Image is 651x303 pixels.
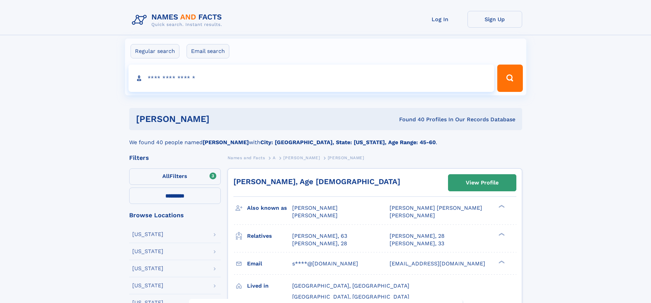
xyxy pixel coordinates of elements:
[283,155,320,160] span: [PERSON_NAME]
[129,155,221,161] div: Filters
[131,44,179,58] label: Regular search
[129,168,221,185] label: Filters
[233,177,400,186] a: [PERSON_NAME], Age [DEMOGRAPHIC_DATA]
[247,202,292,214] h3: Also known as
[467,11,522,28] a: Sign Up
[247,230,292,242] h3: Relatives
[390,240,444,247] a: [PERSON_NAME], 33
[292,205,338,211] span: [PERSON_NAME]
[132,266,163,271] div: [US_STATE]
[132,249,163,254] div: [US_STATE]
[128,65,494,92] input: search input
[292,232,347,240] a: [PERSON_NAME], 63
[390,232,445,240] a: [PERSON_NAME], 28
[136,115,304,123] h1: [PERSON_NAME]
[129,130,522,147] div: We found 40 people named with .
[328,155,364,160] span: [PERSON_NAME]
[162,173,169,179] span: All
[203,139,249,146] b: [PERSON_NAME]
[292,212,338,219] span: [PERSON_NAME]
[247,280,292,292] h3: Lived in
[132,283,163,288] div: [US_STATE]
[413,11,467,28] a: Log In
[273,155,276,160] span: A
[497,232,505,236] div: ❯
[390,212,435,219] span: [PERSON_NAME]
[466,175,499,191] div: View Profile
[497,260,505,264] div: ❯
[260,139,436,146] b: City: [GEOGRAPHIC_DATA], State: [US_STATE], Age Range: 45-60
[497,204,505,209] div: ❯
[292,283,409,289] span: [GEOGRAPHIC_DATA], [GEOGRAPHIC_DATA]
[187,44,229,58] label: Email search
[283,153,320,162] a: [PERSON_NAME]
[390,205,482,211] span: [PERSON_NAME] [PERSON_NAME]
[390,260,485,267] span: [EMAIL_ADDRESS][DOMAIN_NAME]
[497,65,523,92] button: Search Button
[448,175,516,191] a: View Profile
[292,240,347,247] a: [PERSON_NAME], 28
[247,258,292,270] h3: Email
[304,116,515,123] div: Found 40 Profiles In Our Records Database
[273,153,276,162] a: A
[132,232,163,237] div: [US_STATE]
[228,153,265,162] a: Names and Facts
[129,11,228,29] img: Logo Names and Facts
[292,293,409,300] span: [GEOGRAPHIC_DATA], [GEOGRAPHIC_DATA]
[129,212,221,218] div: Browse Locations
